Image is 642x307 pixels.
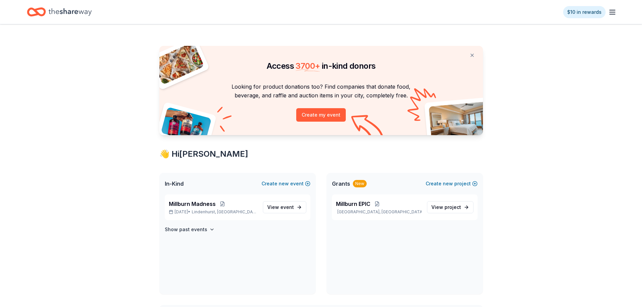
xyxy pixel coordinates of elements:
div: 👋 Hi [PERSON_NAME] [159,149,483,159]
span: 3700 + [296,61,320,71]
a: View project [427,201,473,213]
a: View event [263,201,306,213]
span: View [267,203,294,211]
img: Pizza [152,42,204,85]
span: In-Kind [165,180,184,188]
span: Grants [332,180,350,188]
p: [GEOGRAPHIC_DATA], [GEOGRAPHIC_DATA] [336,209,422,215]
span: new [279,180,289,188]
a: Home [27,4,92,20]
div: New [353,180,367,187]
span: Access in-kind donors [267,61,376,71]
a: $10 in rewards [563,6,606,18]
button: Show past events [165,225,215,234]
span: event [280,204,294,210]
span: View [431,203,461,211]
p: [DATE] • [169,209,257,215]
h4: Show past events [165,225,207,234]
img: Curvy arrow [351,115,385,140]
span: Lindenhurst, [GEOGRAPHIC_DATA] [192,209,257,215]
button: Createnewevent [262,180,310,188]
button: Createnewproject [426,180,478,188]
span: Millburn Madness [169,200,216,208]
button: Create my event [296,108,346,122]
p: Looking for product donations too? Find companies that donate food, beverage, and raffle and auct... [167,82,475,100]
span: project [445,204,461,210]
span: new [443,180,453,188]
span: Millburn EPIC [336,200,370,208]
